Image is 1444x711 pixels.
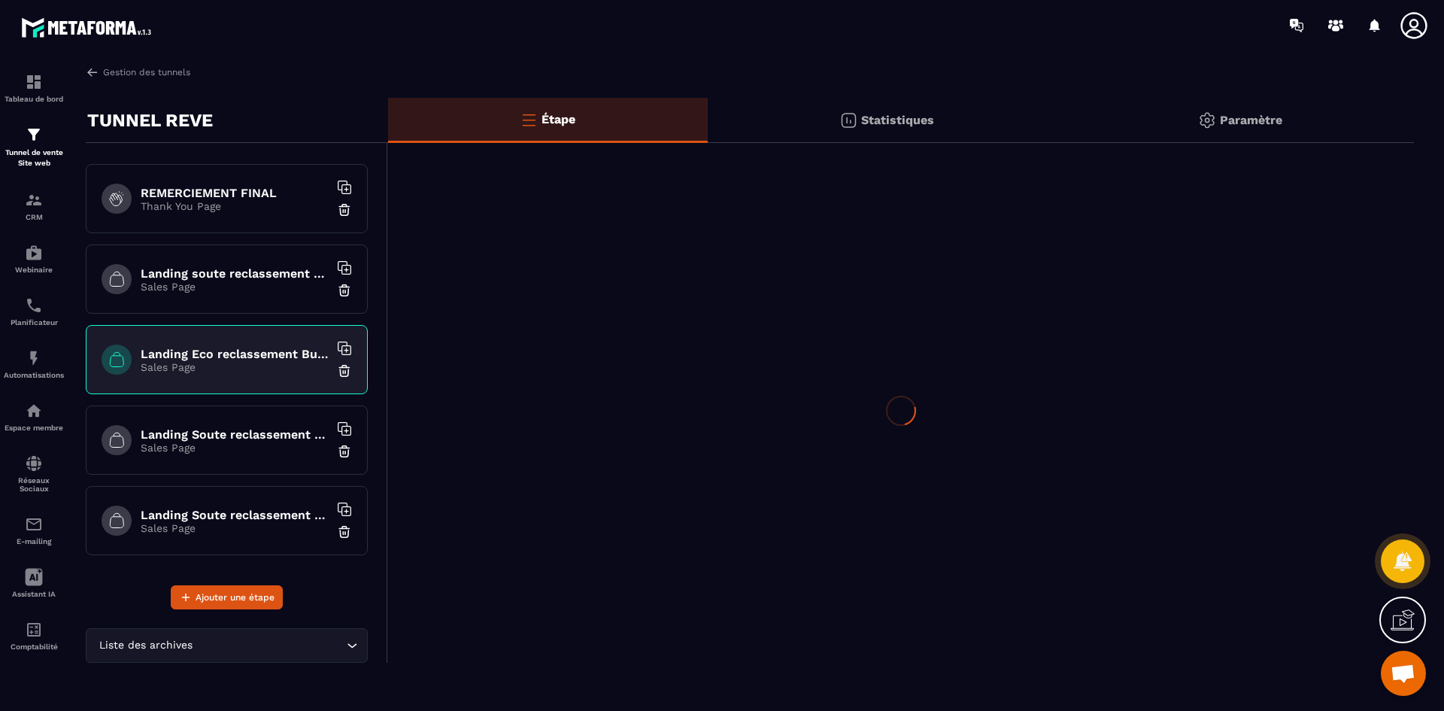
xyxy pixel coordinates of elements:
[1381,651,1426,696] div: Ouvrir le chat
[4,95,64,103] p: Tableau de bord
[4,62,64,114] a: formationformationTableau de bord
[4,643,64,651] p: Comptabilité
[4,147,64,169] p: Tunnel de vente Site web
[86,65,190,79] a: Gestion des tunnels
[4,180,64,232] a: formationformationCRM
[196,590,275,605] span: Ajouter une étape
[839,111,857,129] img: stats.20deebd0.svg
[141,361,329,373] p: Sales Page
[4,590,64,598] p: Assistant IA
[25,454,43,472] img: social-network
[4,537,64,545] p: E-mailing
[196,637,343,654] input: Search for option
[4,476,64,493] p: Réseaux Sociaux
[4,371,64,379] p: Automatisations
[171,585,283,609] button: Ajouter une étape
[4,266,64,274] p: Webinaire
[1220,113,1282,127] p: Paramètre
[4,338,64,390] a: automationsautomationsAutomatisations
[25,296,43,314] img: scheduler
[25,402,43,420] img: automations
[25,621,43,639] img: accountant
[541,112,575,126] p: Étape
[96,637,196,654] span: Liste des archives
[337,444,352,459] img: trash
[87,105,213,135] p: TUNNEL REVE
[1198,111,1216,129] img: setting-gr.5f69749f.svg
[141,508,329,522] h6: Landing Soute reclassement Business paiement
[4,213,64,221] p: CRM
[337,363,352,378] img: trash
[21,14,156,41] img: logo
[4,232,64,285] a: automationsautomationsWebinaire
[337,283,352,298] img: trash
[86,65,99,79] img: arrow
[4,114,64,180] a: formationformationTunnel de vente Site web
[25,191,43,209] img: formation
[25,244,43,262] img: automations
[141,266,329,281] h6: Landing soute reclassement choix
[4,285,64,338] a: schedulerschedulerPlanificateur
[86,628,368,663] div: Search for option
[4,318,64,327] p: Planificateur
[4,390,64,443] a: automationsautomationsEspace membre
[861,113,934,127] p: Statistiques
[337,202,352,217] img: trash
[141,442,329,454] p: Sales Page
[4,504,64,557] a: emailemailE-mailing
[25,515,43,533] img: email
[141,186,329,200] h6: REMERCIEMENT FINAL
[337,524,352,539] img: trash
[4,557,64,609] a: Assistant IA
[25,126,43,144] img: formation
[141,200,329,212] p: Thank You Page
[4,609,64,662] a: accountantaccountantComptabilité
[25,349,43,367] img: automations
[4,424,64,432] p: Espace membre
[25,73,43,91] img: formation
[141,427,329,442] h6: Landing Soute reclassement Eco paiement
[520,111,538,129] img: bars-o.4a397970.svg
[141,347,329,361] h6: Landing Eco reclassement Business paiement
[141,522,329,534] p: Sales Page
[141,281,329,293] p: Sales Page
[4,443,64,504] a: social-networksocial-networkRéseaux Sociaux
